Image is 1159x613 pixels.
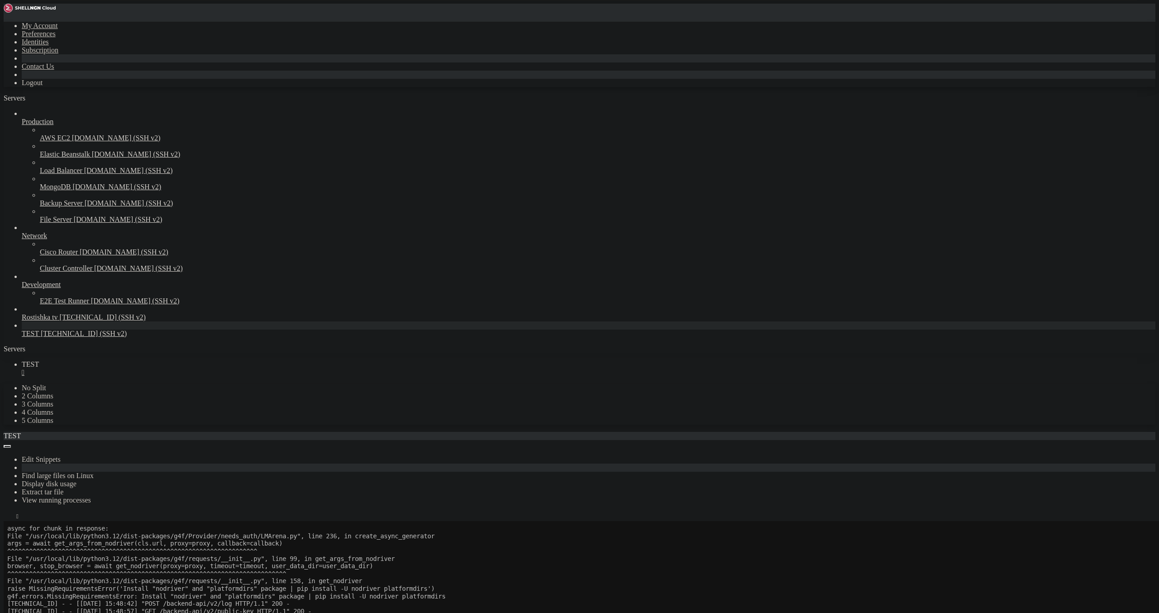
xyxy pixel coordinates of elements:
a: Network [22,232,1155,240]
li: Network [22,224,1155,273]
x-row: ^^^^^^^^^^^^^^^^^^^^^^^^^^^^^^^^^^^^^^^^^^^^^^^^^^^^^^^^^^^^^^^^^^^^^ [4,26,1040,34]
span: Network [22,232,47,239]
div: Servers [4,345,1155,353]
x-row: File "/usr/local/lib/python3.12/dist-packages/g4f/providers/any_provider.py", line 399, in create... [4,410,1040,418]
x-row: File "/usr/local/lib/python3.12/dist-packages/g4f/gui/server/api.py", line 199, in _create_respon... [4,312,1040,320]
span: Cisco Router [40,248,78,256]
x-row: [TECHNICAL_ID] - - [[DATE] 15:52:35] "POST /backend-api/v2/conversation HTTP/1.1" 200 - [4,290,1040,297]
li: TEST [TECHNICAL_ID] (SSH v2) [22,321,1155,338]
li: MongoDB [DOMAIN_NAME] (SSH v2) [40,175,1155,191]
span: Servers [4,94,25,102]
a: View running processes [22,496,91,504]
span: [DOMAIN_NAME] (SSH v2) [92,150,181,158]
button:  [13,512,22,521]
x-row: browser, stop_browser = await get_nodriver(proxy=proxy, timeout=timeout, user_data_dir=user_data_... [4,500,1040,508]
a: Rostishka tv [TECHNICAL_ID] (SSH v2) [22,313,1155,321]
x-row: [TECHNICAL_ID] - - [[DATE] 15:52:25] "POST /backend-api/v2/conversation HTTP/1.1" 200 - [4,275,1040,283]
span: MongoDB [40,183,71,191]
x-row: ^^^^^^^^^^^^^^^^^^^^^^^^^^^^^^^^^^^^^^^^^^^^^^^^^^^^^^^^^^^^^^^^^^^^^^^^^^^^^ [4,508,1040,516]
li: Development [22,273,1155,305]
x-row: [TECHNICAL_ID] - - [[DATE] 15:49:52] "POST /backend-api/v2/conversation HTTP/1.1" 200 - [4,154,1040,162]
div:  [16,513,19,520]
a: Elastic Beanstalk [DOMAIN_NAME] (SSH v2) [40,150,1155,158]
a: Development [22,281,1155,289]
a: Display disk usage [22,480,77,488]
span: TEST [4,432,21,440]
x-row: for chunk in provider.create_function(model=model, messages=messages, provider=provider, **kwargs): [4,335,1040,343]
x-row: File "/usr/local/lib/python3.12/dist-packages/g4f/tools/run_tools.py", line 341, in iter_run_tools [4,327,1040,335]
span: TEST [22,360,39,368]
x-row: Traceback (most recent call last): [4,305,1040,312]
a: Preferences [22,30,56,38]
li: Backup Server [DOMAIN_NAME] (SSH v2) [40,191,1155,207]
x-row: raise list(exceptions.values())[0] [4,448,1040,455]
span: Production [22,118,53,125]
x-row: File "/usr/local/lib/python3.12/dist-packages/g4f/providers/asyncio.py", line 38, in await_callback [4,388,1040,395]
a: 2 Columns [22,392,53,400]
x-row: browser, stop_browser = await get_nodriver(proxy=proxy, timeout=timeout, user_data_dir=user_data_... [4,41,1040,49]
span: [TECHNICAL_ID] - - [[DATE] 15:49:42] "GET /media/1756892982_gpt-image+16_9+киберпанк_красивый_гор... [4,132,529,139]
x-row: [TECHNICAL_ID] - - [[DATE] 15:52:35] "GET /backend-api/v2/public-key HTTP/1.1" 200 - [4,282,1040,290]
span: [TECHNICAL_ID] (SSH v2) [41,330,127,337]
span: [DOMAIN_NAME] (SSH v2) [72,183,161,191]
x-row: [TECHNICAL_ID] - - [[DATE] 15:51:03] "GET /backend-api/v2/public-key HTTP/1.1" 200 - [4,207,1040,215]
a: My Account [22,22,58,29]
x-row: g4f.errors.MissingRequirementsError: Install "nodriver" and "platformdirs" package | pip install ... [4,72,1040,79]
span: [TECHNICAL_ID] - - [[DATE] 15:51:07] "GET /media/1756893067_gpt-image+16_9+нарисуй_наруто_844492a... [4,222,460,229]
x-row: [TECHNICAL_ID] - - [[DATE] 15:49:38] "GET /backend-api/v2/public-key HTTP/1.1" 200 - [4,116,1040,124]
a: No Split [22,384,46,392]
x-row: return future.result() [4,373,1040,380]
a: Cisco Router [DOMAIN_NAME] (SSH v2) [40,248,1155,256]
x-row: [TECHNICAL_ID] - - [[DATE] 15:51:18] "POST /backend-api/v2/conversation HTTP/1.1" 200 - [4,244,1040,252]
span: TEST [22,330,39,337]
li: E2E Test Runner [DOMAIN_NAME] (SSH v2) [40,289,1155,305]
a: Extract tar file [22,488,63,496]
span: [TECHNICAL_ID] - - [[DATE] 15:50:55] "GET /media/1756893055_gpt-image+16_9+аниме_таянку_fde8a5ad0... [4,192,453,199]
x-row: [TECHNICAL_ID] - - [[DATE] 15:50:56] "POST /backend-api/v2/usage HTTP/1.1" 200 - [4,199,1040,207]
x-row: args = await get_args_from_nodriver(cls.url, proxy=proxy, callback=callback) [4,478,1040,485]
a: AWS EC2 [DOMAIN_NAME] (SSH v2) [40,134,1155,142]
x-row: File "/usr/local/lib/python3.12/dist-packages/g4f/requests/__init__.py", line 99, in get_args_fro... [4,34,1040,42]
x-row: ^^^^^^^^^^^^^^^^^^^^^^^^^^^^^^^^^^^^^^^^^^^^^^^^^^^^^^^^^^^^^^^^^^^^^^^^^^^^^ [4,49,1040,57]
a: Production [22,118,1155,126]
x-row: [TECHNICAL_ID] - - [[DATE] 15:49:43] "POST /backend-api/v2/usage HTTP/1.1" 200 - [4,139,1040,147]
span: [DOMAIN_NAME] (SSH v2) [91,297,180,305]
x-row: [TECHNICAL_ID] - - [[DATE] 15:52:25] "GET /backend-api/v2/public-key HTTP/1.1" 200 - [4,267,1040,275]
x-row: [TECHNICAL_ID] - - [[DATE] 15:51:08] "POST /backend-api/v2/usage HTTP/1.1" 200 - [4,230,1040,237]
x-row: ^^^^^^^^^^^^^^^^ [4,402,1040,410]
div: (0, 72) [4,546,7,553]
x-row: [TECHNICAL_ID] - - [[DATE] 15:48:57] "GET /backend-api/v2/public-key HTTP/1.1" 200 - [4,86,1040,94]
x-row: async for chunk in response: [4,4,1040,11]
a: Logout [22,79,43,86]
a: TEST [22,360,1155,377]
x-row: File "/usr/local/lib/python3.12/dist-packages/g4f/requests/__init__.py", line 158, in get_nodriver [4,56,1040,64]
span: Load Balancer [40,167,82,174]
x-row: File "/usr/local/lib/python3.12/dist-packages/g4f/requests/__init__.py", line 99, in get_args_fro... [4,493,1040,501]
span: Backup Server [40,199,83,207]
span: [DOMAIN_NAME] (SSH v2) [94,264,183,272]
x-row: ^^^^^^^^^^^^^^^^^^^^^^^^^^^^^^^^^^^^^^^^^^^^^^^^^^^^^^^^^^^^^^^ [4,357,1040,365]
span: [DOMAIN_NAME] (SSH v2) [74,216,163,223]
a: 3 Columns [22,400,53,408]
span: [DOMAIN_NAME] (SSH v2) [85,199,173,207]
li: AWS EC2 [DOMAIN_NAME] (SSH v2) [40,126,1155,142]
a: Cluster Controller [DOMAIN_NAME] (SSH v2) [40,264,1155,273]
a: Subscription [22,46,58,54]
x-row: ERROR:g4f.gui.server.api:Install "nodriver" and "platformdirs" package | pip install -U nodriver ... [4,297,1040,305]
x-row: [TECHNICAL_ID] - - [[DATE] 15:49:01] "POST /backend-api/v2/usage HTTP/1.1" 200 - [4,109,1040,117]
span: Rostishka tv [22,313,58,321]
a: Contact Us [22,62,54,70]
x-row: async for chunk in RotatedProvider(providers).create_async_generator( [4,417,1040,425]
a: Backup Server [DOMAIN_NAME] (SSH v2) [40,199,1155,207]
x-row: [TECHNICAL_ID] - - [[DATE] 15:48:42] "POST /backend-api/v2/log HTTP/1.1" 200 - [4,79,1040,86]
x-row: ^^^^^^^^^^^^^^^ [4,380,1040,388]
x-row: File "/usr/local/lib/python3.12/dist-packages/g4f/requests/__init__.py", line 158, in get_nodriver [4,516,1040,523]
x-row: [TECHNICAL_ID] - - [[DATE] 15:52:35] "POST /backend-api/v2/log HTTP/1.1" 200 - [4,538,1040,546]
li: Elastic Beanstalk [DOMAIN_NAME] (SSH v2) [40,142,1155,158]
a: Edit Snippets [22,455,61,463]
li: Production [22,110,1155,224]
x-row: async for chunk in response: [4,463,1040,470]
x-row: File "/usr/lib/python3.12/asyncio/base_events.py", line 687, in run_until_complete [4,365,1040,373]
span: Cluster Controller [40,264,92,272]
li: Load Balancer [DOMAIN_NAME] (SSH v2) [40,158,1155,175]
